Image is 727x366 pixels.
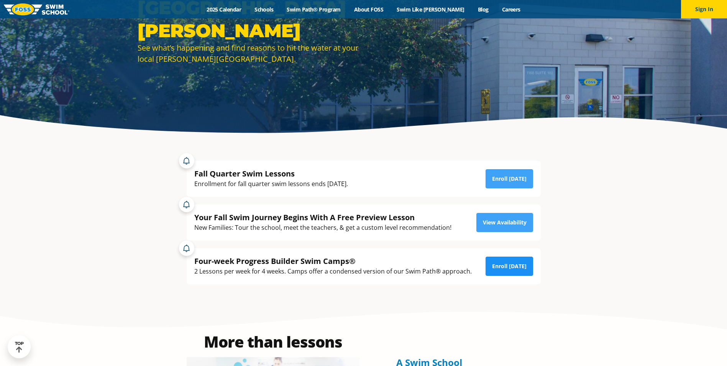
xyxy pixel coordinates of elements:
[248,6,280,13] a: Schools
[495,6,527,13] a: Careers
[138,42,360,64] div: See what’s happening and find reasons to hit the water at your local [PERSON_NAME][GEOGRAPHIC_DATA].
[194,212,451,223] div: Your Fall Swim Journey Begins With A Free Preview Lesson
[486,169,533,188] a: Enroll [DATE]
[194,223,451,233] div: New Families: Tour the school, meet the teachers, & get a custom level recommendation!
[15,341,24,353] div: TOP
[476,213,533,232] a: View Availability
[194,266,472,277] div: 2 Lessons per week for 4 weeks. Camps offer a condensed version of our Swim Path® approach.
[280,6,347,13] a: Swim Path® Program
[347,6,390,13] a: About FOSS
[390,6,471,13] a: Swim Like [PERSON_NAME]
[194,256,472,266] div: Four-week Progress Builder Swim Camps®
[200,6,248,13] a: 2025 Calendar
[194,179,348,189] div: Enrollment for fall quarter swim lessons ends [DATE].
[4,3,69,15] img: FOSS Swim School Logo
[187,334,360,350] h2: More than lessons
[194,168,348,179] div: Fall Quarter Swim Lessons
[486,257,533,276] a: Enroll [DATE]
[471,6,495,13] a: Blog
